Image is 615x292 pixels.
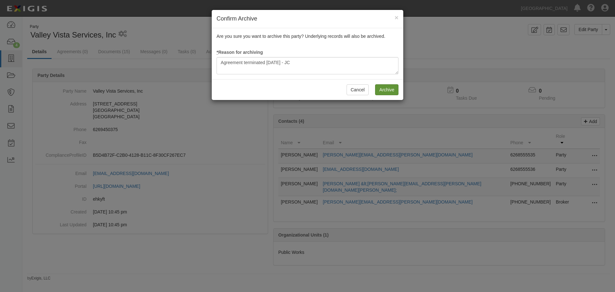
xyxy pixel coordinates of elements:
[395,14,398,21] button: Close
[395,14,398,21] span: ×
[212,28,403,79] div: Are you sure you want to archive this party? Underlying records will also be archived.
[347,84,369,95] button: Cancel
[217,50,218,55] abbr: required
[217,15,398,23] h4: Confirm Archive
[217,49,263,55] label: Reason for archiving
[375,84,398,95] input: Archive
